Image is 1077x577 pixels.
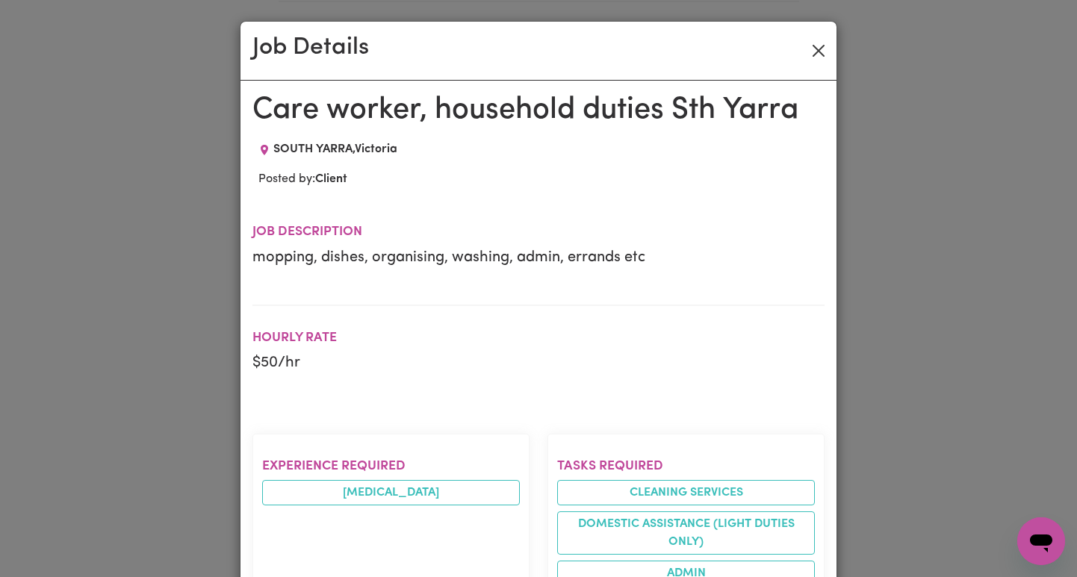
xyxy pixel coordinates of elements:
button: Close [807,39,831,63]
h2: Job description [252,224,825,240]
div: Job location: SOUTH YARRA, Victoria [252,140,403,158]
h2: Hourly Rate [252,330,825,346]
li: Domestic assistance (light duties only) [557,511,815,555]
h2: Experience required [262,458,520,474]
b: Client [315,173,347,185]
span: SOUTH YARRA , Victoria [273,143,397,155]
li: [MEDICAL_DATA] [262,480,520,505]
li: Cleaning services [557,480,815,505]
p: mopping, dishes, organising, washing, admin, errands etc [252,246,825,269]
h2: Tasks required [557,458,815,474]
h1: Care worker, household duties Sth Yarra [252,93,825,128]
h2: Job Details [252,34,369,62]
iframe: Button to launch messaging window [1017,517,1065,565]
p: $ 50 /hr [252,352,825,374]
span: Posted by: [258,173,347,185]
